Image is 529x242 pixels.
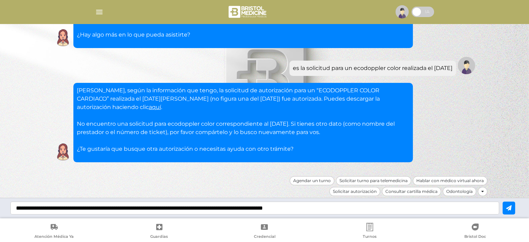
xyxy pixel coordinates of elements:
[77,86,409,153] p: [PERSON_NAME], según la información que tengo, la solicitud de autorización para un “ECODOPPLER C...
[336,176,411,185] div: Solicitar turno para telemedicina
[329,187,380,196] div: Solicitar autorización
[464,234,486,240] span: Bristol Doc
[150,234,168,240] span: Guardias
[413,176,487,185] div: Hablar con médico virtual ahora
[54,143,72,161] img: Cober IA
[212,223,317,241] a: Credencial
[382,187,441,196] div: Consultar cartilla médica
[293,64,452,72] div: es la solicitud para un ecodoppler color realizada el [DATE]
[422,223,528,241] a: Bristol Doc
[95,8,104,16] img: Cober_menu-lines-white.svg
[107,223,212,241] a: Guardias
[290,176,334,185] div: Agendar un turno
[254,234,275,240] span: Credencial
[1,223,107,241] a: Atención Médica Ya
[443,187,476,196] div: Odontología
[458,57,475,74] img: Tu imagen
[395,5,409,18] img: profile-placeholder.svg
[54,29,72,46] img: Cober IA
[149,104,161,110] a: aquí
[317,223,423,241] a: Turnos
[34,234,74,240] span: Atención Médica Ya
[227,3,269,20] img: bristol-medicine-blanco.png
[363,234,377,240] span: Turnos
